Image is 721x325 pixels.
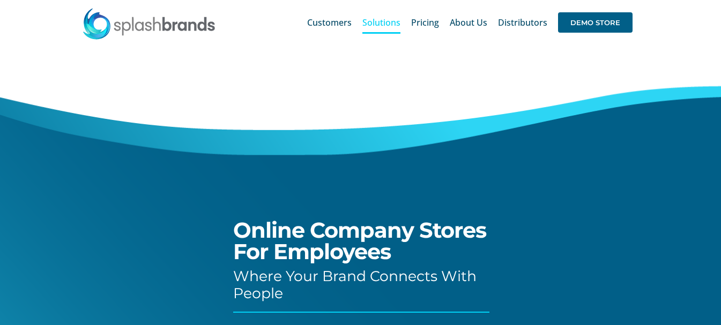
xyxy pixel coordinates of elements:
[450,18,487,27] span: About Us
[307,18,352,27] span: Customers
[233,267,477,302] span: Where Your Brand Connects With People
[411,5,439,40] a: Pricing
[307,5,633,40] nav: Main Menu
[498,18,547,27] span: Distributors
[411,18,439,27] span: Pricing
[362,18,400,27] span: Solutions
[307,5,352,40] a: Customers
[233,217,486,264] span: Online Company Stores For Employees
[82,7,216,40] img: SplashBrands.com Logo
[558,5,633,40] a: DEMO STORE
[498,5,547,40] a: Distributors
[558,12,633,33] span: DEMO STORE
